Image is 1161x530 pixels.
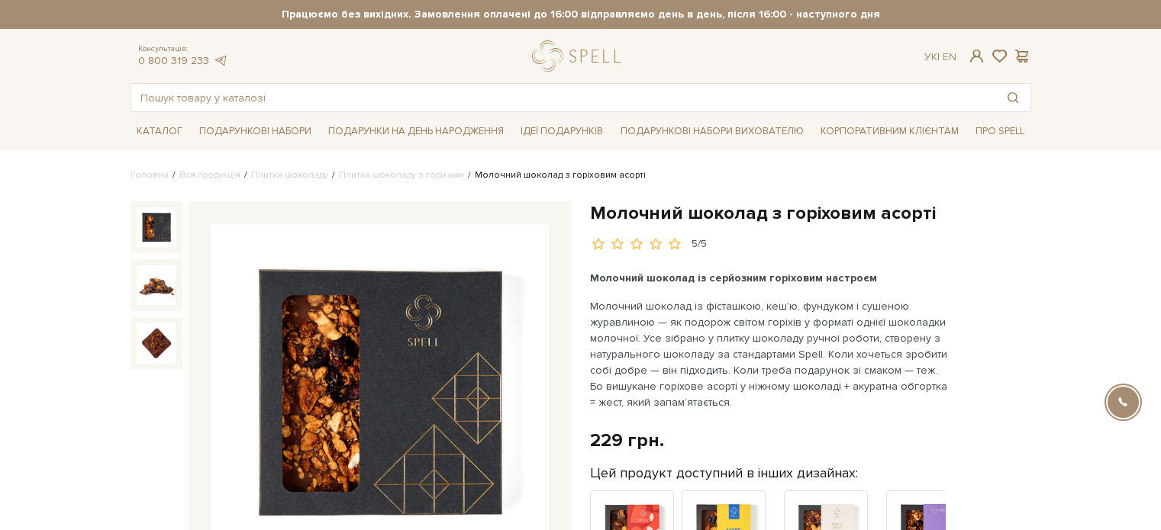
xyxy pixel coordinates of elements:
[937,50,940,63] span: |
[590,201,1031,225] h1: Молочний шоколад з горіховим асорті
[138,54,209,67] a: 0 800 319 233
[131,120,189,143] a: Каталог
[137,323,176,363] img: Молочний шоколад з горіховим асорті
[131,84,995,111] input: Пошук товару у каталозі
[464,169,646,182] li: Молочний шоколад з горіховим асорті
[692,237,707,252] div: 5/5
[943,50,956,63] a: En
[131,169,169,181] a: Головна
[251,169,328,181] a: Плитки шоколаду
[339,169,464,181] a: Плитки шоколаду з горіхами
[590,271,877,284] b: Молочний шоколад із серйозним горіховим настроєм
[193,120,318,143] a: Подарункові набори
[131,8,1031,21] strong: Працюємо без вихідних. Замовлення оплачені до 16:00 відправляємо день в день, після 16:00 - насту...
[532,40,627,72] a: logo
[924,50,956,64] div: Ук
[995,84,1030,111] button: Пошук товару у каталозі
[322,120,510,143] a: Подарунки на День народження
[590,464,858,482] label: Цей продукт доступний в інших дизайнах:
[590,298,948,410] p: Молочний шоколад із фісташкою, кеш’ю, фундуком і сушеною журавлиною — як подорож світом горіхів у...
[614,118,810,144] a: Подарункові набори вихователю
[969,120,1030,143] a: Про Spell
[179,169,240,181] a: Вся продукція
[814,118,965,144] a: Корпоративним клієнтам
[137,265,176,305] img: Молочний шоколад з горіховим асорті
[590,429,664,452] div: 229 грн.
[213,54,228,67] a: telegram
[514,120,609,143] a: Ідеї подарунків
[137,207,176,247] img: Молочний шоколад з горіховим асорті
[138,44,228,54] span: Консультація:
